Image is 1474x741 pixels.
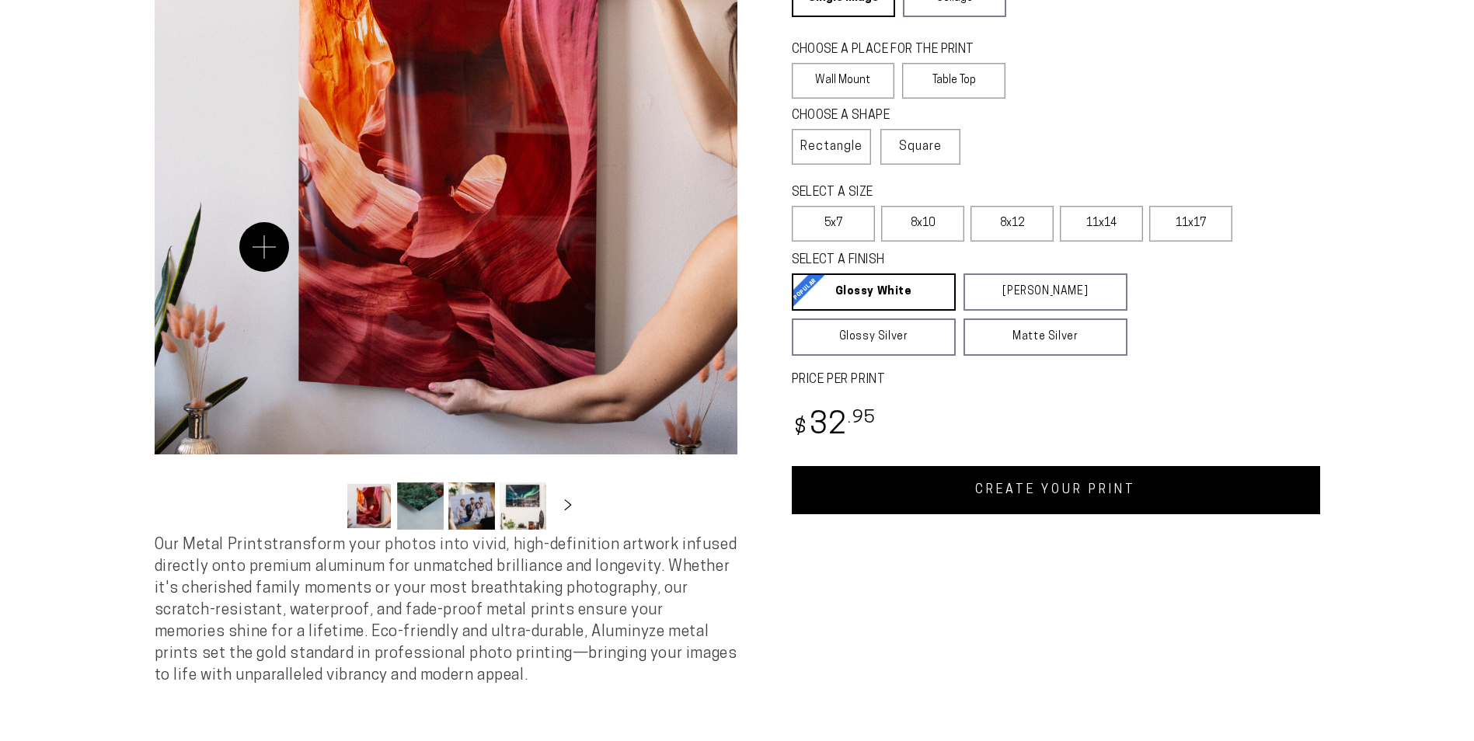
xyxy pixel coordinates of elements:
[848,409,876,427] sup: .95
[1149,206,1232,242] label: 11x17
[551,489,585,523] button: Slide right
[792,107,946,125] legend: CHOOSE A SHAPE
[792,273,956,311] a: Glossy White
[1060,206,1143,242] label: 11x14
[792,466,1320,514] a: CREATE YOUR PRINT
[792,41,991,59] legend: CHOOSE A PLACE FOR THE PRINT
[792,411,876,441] bdi: 32
[964,273,1127,311] a: [PERSON_NAME]
[881,206,964,242] label: 8x10
[794,418,807,439] span: $
[970,206,1054,242] label: 8x12
[397,482,444,530] button: Load image 2 in gallery view
[346,482,392,530] button: Load image 1 in gallery view
[964,318,1127,356] a: Matte Silver
[448,482,495,530] button: Load image 3 in gallery view
[800,137,862,156] span: Rectangle
[307,489,341,523] button: Slide left
[792,206,875,242] label: 5x7
[792,63,895,99] label: Wall Mount
[155,537,737,684] span: Our Metal Prints transform your photos into vivid, high-definition artwork infused directly onto ...
[792,371,1320,389] label: PRICE PER PRINT
[899,137,942,156] span: Square
[792,252,1090,270] legend: SELECT A FINISH
[792,184,1103,202] legend: SELECT A SIZE
[792,318,956,356] a: Glossy Silver
[902,63,1005,99] label: Table Top
[500,482,546,530] button: Load image 4 in gallery view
